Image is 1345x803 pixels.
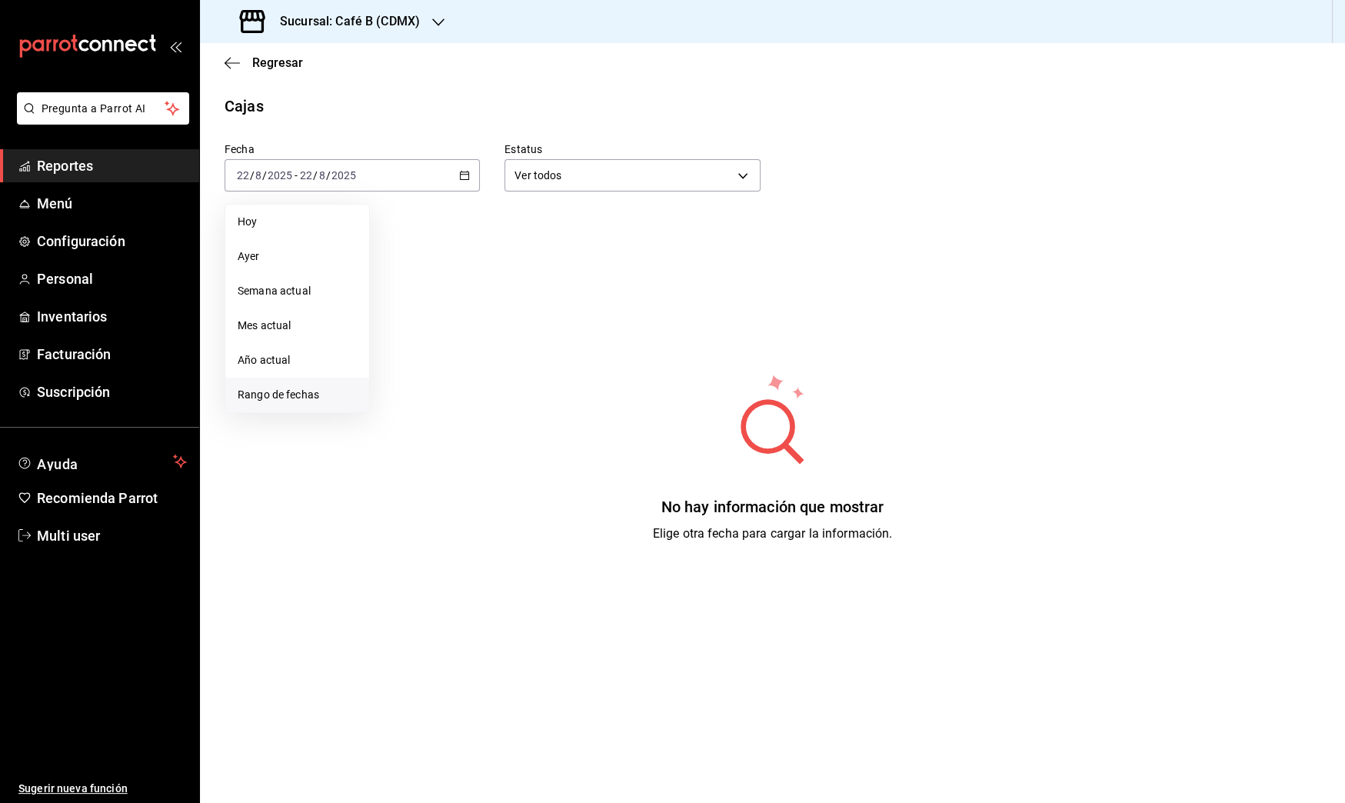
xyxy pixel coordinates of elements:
[17,92,189,125] button: Pregunta a Parrot AI
[225,144,480,155] label: Fecha
[504,144,760,155] label: Estatus
[225,55,303,70] button: Regresar
[238,214,357,230] span: Hoy
[313,169,318,182] span: /
[37,268,187,289] span: Personal
[37,306,187,327] span: Inventarios
[318,169,326,182] input: --
[255,169,262,182] input: --
[37,525,187,546] span: Multi user
[653,495,893,518] div: No hay información que mostrar
[11,112,189,128] a: Pregunta a Parrot AI
[238,318,357,334] span: Mes actual
[37,452,167,471] span: Ayuda
[653,526,893,541] span: Elige otra fecha para cargar la información.
[18,781,187,797] span: Sugerir nueva función
[236,169,250,182] input: --
[250,169,255,182] span: /
[238,283,357,299] span: Semana actual
[262,169,267,182] span: /
[252,55,303,70] span: Regresar
[37,231,187,252] span: Configuración
[37,344,187,365] span: Facturación
[37,488,187,508] span: Recomienda Parrot
[225,95,264,118] div: Cajas
[326,169,331,182] span: /
[295,169,298,182] span: -
[37,193,187,214] span: Menú
[37,155,187,176] span: Reportes
[504,159,760,192] div: Ver todos
[331,169,357,182] input: ----
[267,169,293,182] input: ----
[42,101,165,117] span: Pregunta a Parrot AI
[268,12,420,31] h3: Sucursal: Café B (CDMX)
[299,169,313,182] input: --
[169,40,181,52] button: open_drawer_menu
[238,352,357,368] span: Año actual
[37,382,187,402] span: Suscripción
[238,387,357,403] span: Rango de fechas
[238,248,357,265] span: Ayer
